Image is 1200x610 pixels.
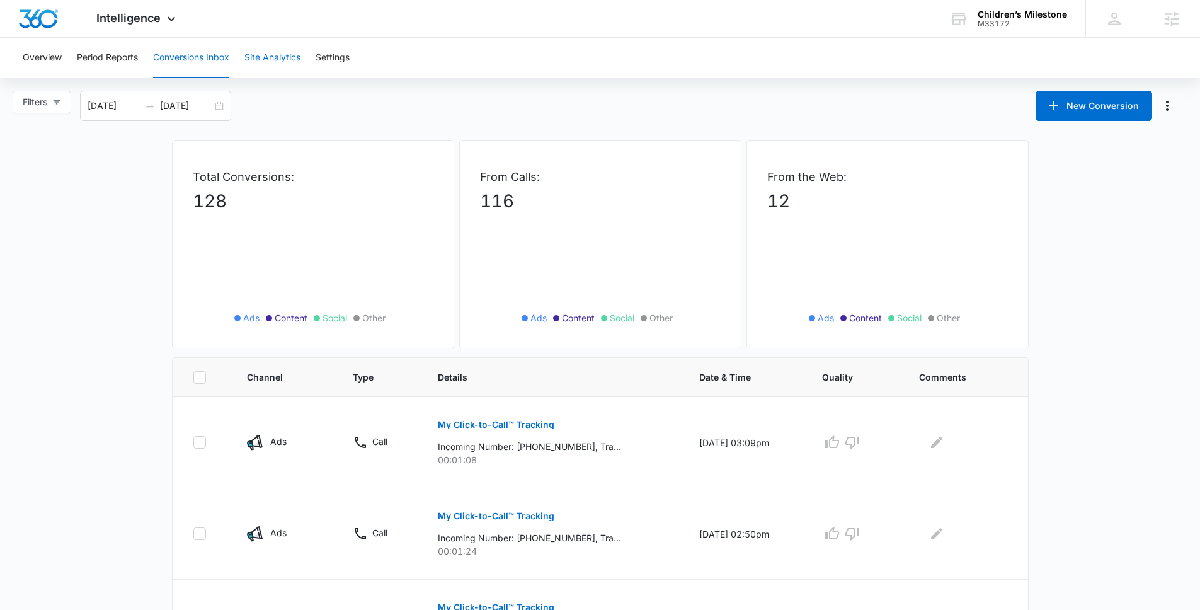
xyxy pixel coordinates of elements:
[88,99,140,113] input: Start date
[937,311,960,325] span: Other
[193,188,433,214] p: 128
[96,11,161,25] span: Intelligence
[438,440,621,453] p: Incoming Number: [PHONE_NUMBER], Tracking Number: [PHONE_NUMBER], Ring To: [PHONE_NUMBER], Caller...
[243,311,260,325] span: Ads
[767,168,1008,185] p: From the Web:
[822,371,871,384] span: Quality
[160,99,212,113] input: End date
[767,188,1008,214] p: 12
[438,453,669,466] p: 00:01:08
[818,311,834,325] span: Ads
[145,101,155,111] span: swap-right
[480,168,721,185] p: From Calls:
[153,38,229,78] button: Conversions Inbox
[77,38,138,78] button: Period Reports
[270,526,287,539] p: Ads
[1036,91,1152,121] button: New Conversion
[1157,96,1177,116] button: Manage Numbers
[438,544,669,558] p: 00:01:24
[438,420,554,429] p: My Click-to-Call™ Tracking
[480,188,721,214] p: 116
[438,531,621,544] p: Incoming Number: [PHONE_NUMBER], Tracking Number: [PHONE_NUMBER], Ring To: [PHONE_NUMBER], Caller...
[562,311,595,325] span: Content
[13,91,71,113] button: Filters
[23,95,47,109] span: Filters
[530,311,547,325] span: Ads
[897,311,922,325] span: Social
[353,371,389,384] span: Type
[684,488,807,580] td: [DATE] 02:50pm
[919,371,989,384] span: Comments
[684,397,807,488] td: [DATE] 03:09pm
[244,38,300,78] button: Site Analytics
[270,435,287,448] p: Ads
[438,410,554,440] button: My Click-to-Call™ Tracking
[438,501,554,531] button: My Click-to-Call™ Tracking
[927,432,947,452] button: Edit Comments
[649,311,673,325] span: Other
[372,526,387,539] p: Call
[699,371,774,384] span: Date & Time
[23,38,62,78] button: Overview
[145,101,155,111] span: to
[316,38,350,78] button: Settings
[438,512,554,521] p: My Click-to-Call™ Tracking
[978,20,1067,28] div: account id
[275,311,307,325] span: Content
[849,311,882,325] span: Content
[193,168,433,185] p: Total Conversions:
[323,311,347,325] span: Social
[438,371,651,384] span: Details
[978,9,1067,20] div: account name
[610,311,634,325] span: Social
[372,435,387,448] p: Call
[362,311,386,325] span: Other
[927,524,947,544] button: Edit Comments
[247,371,304,384] span: Channel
